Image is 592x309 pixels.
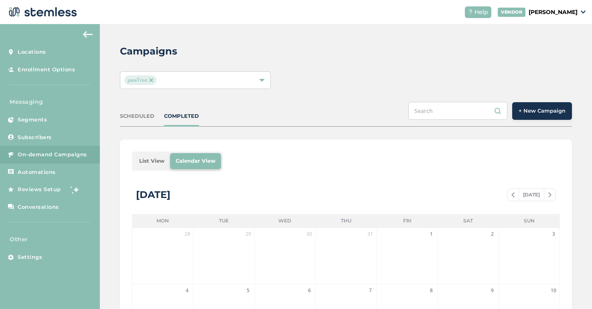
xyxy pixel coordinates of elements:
span: On-demand Campaigns [18,151,87,159]
span: 2 [489,230,497,238]
img: icon-chevron-left-b8c47ebb.svg [511,192,515,197]
span: Segments [18,116,47,124]
img: icon_down-arrow-small-66adaf34.svg [581,10,586,14]
span: 29 [244,230,252,238]
span: 3 [549,230,558,238]
div: [DATE] [136,188,170,202]
img: glitter-stars-b7820f95.gif [67,182,83,198]
span: Conversations [18,203,59,211]
span: 4 [183,287,191,295]
img: icon-chevron-right-bae969c5.svg [548,192,551,197]
span: Help [474,8,488,16]
li: Calendar View [170,153,221,169]
span: Subscribers [18,133,52,141]
span: 28 [183,230,191,238]
div: VENDOR [498,8,525,17]
p: [PERSON_NAME] [529,8,578,16]
li: Fri [377,214,438,228]
img: icon-close-accent-8a337256.svg [149,78,153,82]
span: Enrollment Options [18,66,75,74]
span: 6 [305,287,313,295]
img: icon-arrow-back-accent-c549486e.svg [83,31,93,38]
div: COMPLETED [164,112,199,120]
span: [DATE] [519,189,544,201]
span: 5 [244,287,252,295]
li: Wed [254,214,315,228]
span: 30 [305,230,313,238]
button: + New Campaign [512,102,572,120]
span: 31 [366,230,374,238]
span: Locations [18,48,46,56]
div: SCHEDULED [120,112,154,120]
li: List View [134,153,170,169]
iframe: Chat Widget [552,271,592,309]
span: 8 [428,287,436,295]
li: Sun [499,214,560,228]
h2: Campaigns [120,44,177,59]
input: Search [408,102,507,120]
span: 7 [366,287,374,295]
span: Settings [18,253,42,261]
img: icon-help-white-03924b79.svg [468,10,473,14]
li: Tue [193,214,254,228]
li: Thu [315,214,376,228]
span: 10 [549,287,558,295]
img: logo-dark-0685b13c.svg [6,4,77,20]
span: 9 [489,287,497,295]
span: Reviews Setup [18,186,61,194]
li: Sat [438,214,499,228]
span: Automations [18,168,56,176]
li: Mon [132,214,193,228]
span: 1 [428,230,436,238]
span: pawTree [124,75,156,85]
span: + New Campaign [519,107,566,115]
